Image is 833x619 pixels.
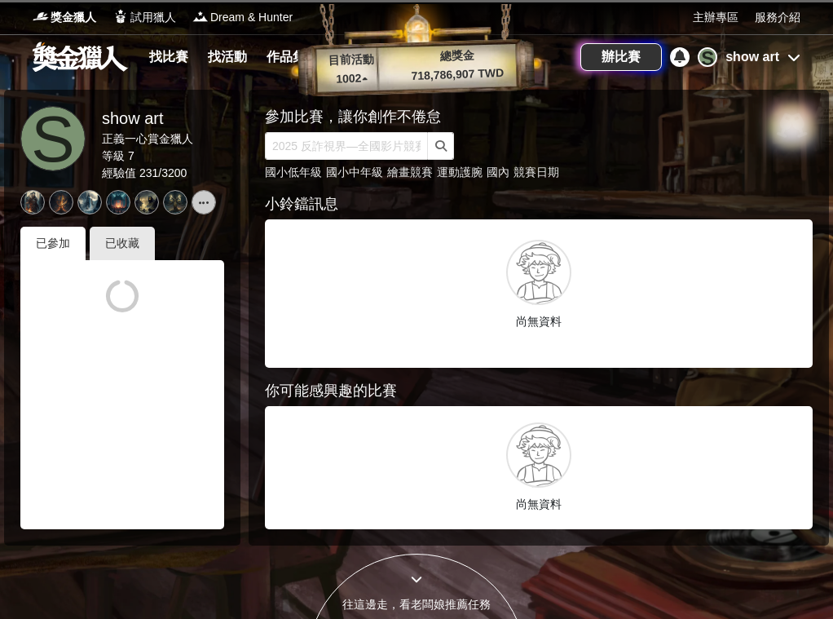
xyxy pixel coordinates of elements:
[277,313,800,330] p: 尚無資料
[326,166,383,179] a: 國小中年級
[580,43,662,71] a: 辦比賽
[319,69,385,89] p: 1002 ▴
[383,45,531,67] p: 總獎金
[437,166,483,179] a: 運動護腕
[513,166,559,179] a: 競賽日期
[33,9,96,26] a: Logo獎金獵人
[102,106,193,130] div: show art
[755,9,800,26] a: 服務介紹
[693,9,738,26] a: 主辦專區
[260,46,312,69] a: 作品集
[90,227,155,260] div: 已收藏
[307,596,526,613] div: 往這邊走，看老闆娘推薦任務
[265,380,813,402] div: 你可能感興趣的比賽
[273,496,804,513] p: 尚無資料
[143,46,195,69] a: 找比賽
[20,227,86,260] div: 已參加
[201,46,253,69] a: 找活動
[318,51,384,70] p: 目前活動
[102,149,125,162] span: 等級
[487,166,509,179] a: 國內
[112,8,129,24] img: Logo
[210,9,293,26] span: Dream & Hunter
[725,47,779,67] div: show art
[128,149,134,162] span: 7
[20,106,86,171] a: S
[102,130,193,148] div: 正義一心賞金獵人
[265,106,756,128] div: 參加比賽，讓你創作不倦怠
[112,9,176,26] a: Logo試用獵人
[102,166,136,179] span: 經驗值
[265,166,322,179] a: 國小低年級
[33,8,49,24] img: Logo
[130,9,176,26] span: 試用獵人
[51,9,96,26] span: 獎金獵人
[384,64,531,86] p: 718,786,907 TWD
[265,132,428,160] input: 2025 反詐視界—全國影片競賽
[387,166,433,179] a: 繪畫競賽
[192,9,293,26] a: LogoDream & Hunter
[265,193,813,215] div: 小鈴鐺訊息
[192,8,209,24] img: Logo
[698,47,717,67] div: S
[139,166,187,179] span: 231 / 3200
